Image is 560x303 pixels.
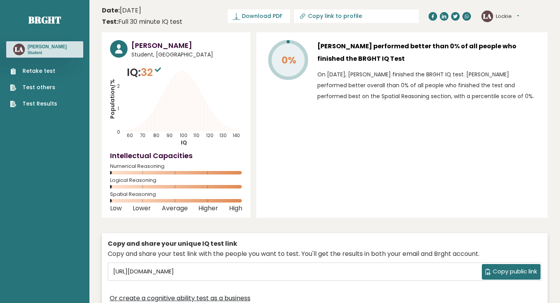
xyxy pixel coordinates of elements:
p: On [DATE], [PERSON_NAME] finished the BRGHT IQ test. [PERSON_NAME] performed better overall than ... [317,69,539,102]
span: Copy public link [493,267,537,276]
span: Average [162,207,188,210]
div: Copy and share your unique IQ test link [108,239,542,248]
tspan: 140 [233,132,240,139]
span: Student, [GEOGRAPHIC_DATA] [131,51,242,59]
tspan: Population/% [108,79,116,119]
h4: Intellectual Capacities [110,150,242,161]
span: Download PDF [242,12,282,20]
h3: [PERSON_NAME] [131,40,242,51]
tspan: 80 [153,132,159,139]
text: LA [15,45,23,54]
tspan: 110 [193,132,199,139]
tspan: 130 [219,132,227,139]
tspan: 120 [206,132,213,139]
a: Brght [28,14,61,26]
span: Lower [133,207,151,210]
span: Low [110,207,122,210]
span: 32 [141,65,163,79]
div: Copy and share your test link with the people you want to test. You'll get the results in both yo... [108,249,542,259]
p: IQ: [127,65,163,80]
b: Test: [102,17,118,26]
time: [DATE] [102,6,141,15]
a: Test Results [10,100,57,108]
tspan: 60 [127,132,133,139]
tspan: 0% [282,53,296,67]
h3: [PERSON_NAME] performed better than 0% of all people who finished the BRGHT IQ Test [317,40,539,65]
span: High [229,207,242,210]
button: Lockie [496,12,519,20]
span: Spatial Reasoning [110,193,242,196]
tspan: 2 [117,83,120,89]
button: Copy public link [482,264,541,280]
p: Student [28,50,67,56]
text: LA [483,11,492,20]
span: Higher [198,207,218,210]
a: Test others [10,83,57,92]
span: Numerical Reasoning [110,165,242,168]
a: Retake test [10,67,57,75]
tspan: 0 [117,129,120,135]
tspan: IQ [181,139,187,146]
div: Full 30 minute IQ test [102,17,182,26]
tspan: 100 [180,132,187,139]
span: Logical Reasoning [110,179,242,182]
a: Download PDF [228,9,290,23]
tspan: 90 [166,132,173,139]
tspan: 70 [140,132,145,139]
b: Date: [102,6,120,15]
h3: [PERSON_NAME] [28,44,67,50]
a: Or create a cognitive ability test as a business [110,294,250,303]
tspan: 1 [117,106,119,112]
